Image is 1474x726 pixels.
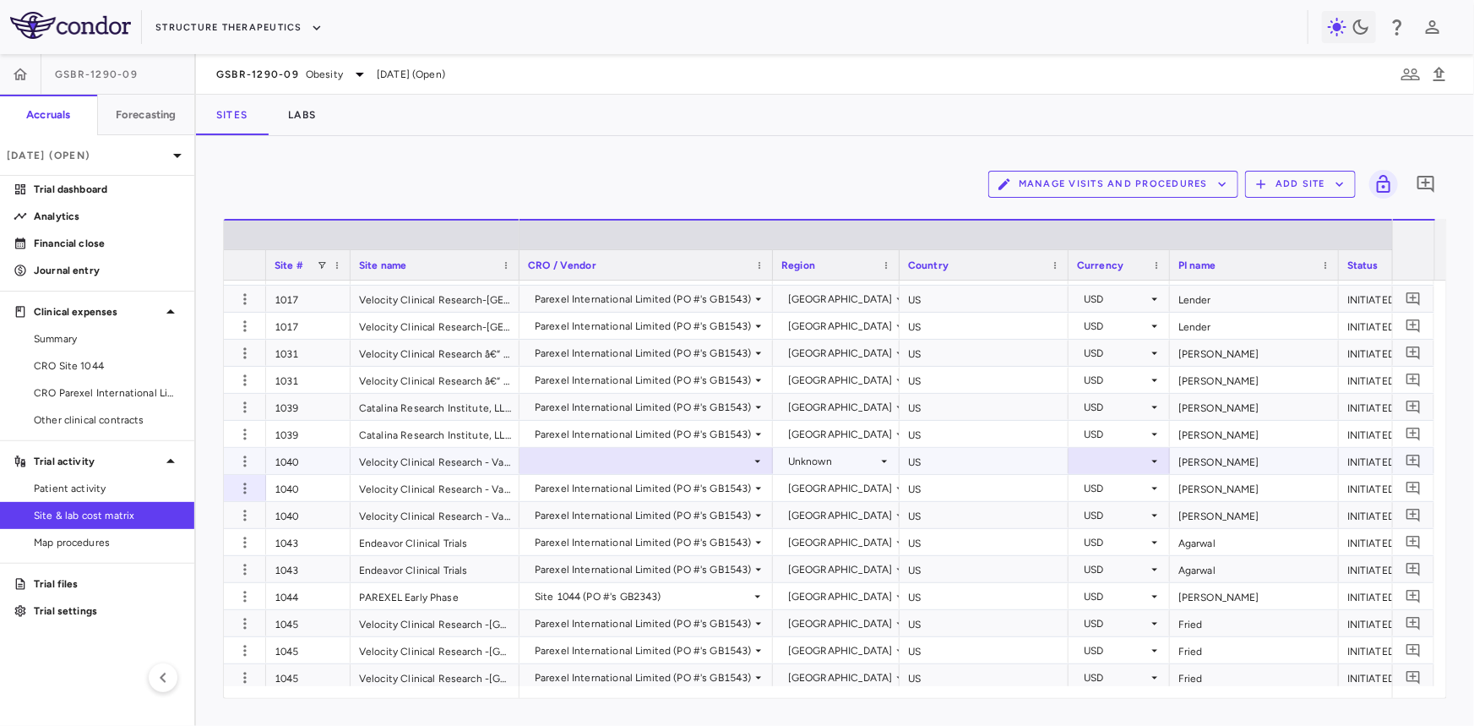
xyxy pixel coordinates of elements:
[266,637,351,663] div: 1045
[788,475,893,502] div: [GEOGRAPHIC_DATA]
[1245,171,1356,198] button: Add Site
[1402,368,1425,391] button: Add comment
[26,107,70,123] h6: Accruals
[1170,502,1339,528] div: [PERSON_NAME]
[788,340,893,367] div: [GEOGRAPHIC_DATA]
[266,448,351,474] div: 1040
[351,367,519,393] div: Velocity Clinical Research â€“ [GEOGRAPHIC_DATA]
[535,475,752,502] div: Parexel International Limited (PO #'s GB1543)
[359,259,406,271] span: Site name
[1339,340,1466,366] div: INITIATED
[34,535,181,550] span: Map procedures
[34,481,181,496] span: Patient activity
[1084,286,1148,313] div: USD
[34,576,181,592] p: Trial files
[781,259,815,271] span: Region
[1411,170,1440,199] button: Add comment
[351,448,519,474] div: Velocity Clinical Research - Valparaiso
[1084,664,1148,691] div: USD
[988,171,1238,198] button: Manage Visits and Procedures
[1402,531,1425,554] button: Add comment
[535,340,752,367] div: Parexel International Limited (PO #'s GB1543)
[1170,664,1339,691] div: Fried
[788,286,893,313] div: [GEOGRAPHIC_DATA]
[34,358,181,374] span: CRO Site 1044
[266,394,351,420] div: 1039
[1406,480,1422,496] svg: Add comment
[1406,345,1422,361] svg: Add comment
[1402,612,1425,635] button: Add comment
[900,637,1069,663] div: US
[1402,423,1425,445] button: Add comment
[1339,610,1466,636] div: INITIATED
[7,148,167,163] p: [DATE] (Open)
[1406,642,1422,658] svg: Add comment
[1170,313,1339,339] div: Lender
[1402,558,1425,581] button: Add comment
[788,394,893,421] div: [GEOGRAPHIC_DATA]
[1402,639,1425,662] button: Add comment
[535,583,751,610] div: Site 1044 (PO #'s GB2343)
[1084,583,1148,610] div: USD
[266,313,351,339] div: 1017
[900,313,1069,339] div: US
[1402,450,1425,472] button: Add comment
[1170,340,1339,366] div: [PERSON_NAME]
[535,556,752,583] div: Parexel International Limited (PO #'s GB1543)
[900,664,1069,691] div: US
[34,236,181,251] p: Financial close
[34,263,181,278] p: Journal entry
[1084,637,1148,664] div: USD
[34,508,181,523] span: Site & lab cost matrix
[1339,583,1466,609] div: INITIATED
[788,448,878,475] div: Unknown
[377,67,445,82] span: [DATE] (Open)
[1402,314,1425,337] button: Add comment
[1339,286,1466,312] div: INITIATED
[1339,313,1466,339] div: INITIATED
[1339,502,1466,528] div: INITIATED
[788,421,893,448] div: [GEOGRAPHIC_DATA]
[266,286,351,312] div: 1017
[155,14,323,41] button: Structure Therapeutics
[535,664,752,691] div: Parexel International Limited (PO #'s GB1543)
[1339,664,1466,691] div: INITIATED
[266,475,351,501] div: 1040
[266,502,351,528] div: 1040
[34,412,181,428] span: Other clinical contracts
[1339,556,1466,582] div: INITIATED
[535,313,752,340] div: Parexel International Limited (PO #'s GB1543)
[788,529,893,556] div: [GEOGRAPHIC_DATA]
[1170,475,1339,501] div: [PERSON_NAME]
[1339,394,1466,420] div: INITIATED
[1084,313,1148,340] div: USD
[900,475,1069,501] div: US
[34,304,160,319] p: Clinical expenses
[1170,610,1339,636] div: Fried
[1402,585,1425,608] button: Add comment
[1339,529,1466,555] div: INITIATED
[351,556,519,582] div: Endeavor Clinical Trials
[275,259,303,271] span: Site #
[535,367,752,394] div: Parexel International Limited (PO #'s GB1543)
[1406,399,1422,415] svg: Add comment
[1402,504,1425,527] button: Add comment
[1406,291,1422,307] svg: Add comment
[1406,426,1422,442] svg: Add comment
[900,367,1069,393] div: US
[116,107,177,123] h6: Forecasting
[1406,372,1422,388] svg: Add comment
[351,502,519,528] div: Velocity Clinical Research - Valparaiso
[535,529,752,556] div: Parexel International Limited (PO #'s GB1543)
[1402,287,1425,310] button: Add comment
[535,394,752,421] div: Parexel International Limited (PO #'s GB1543)
[1406,534,1422,550] svg: Add comment
[1170,394,1339,420] div: [PERSON_NAME]
[351,664,519,691] div: Velocity Clinical Research -[GEOGRAPHIC_DATA]
[1084,394,1148,421] div: USD
[351,394,519,420] div: Catalina Research Institute, LLC
[351,583,519,609] div: PAREXEL Early Phase
[900,502,1069,528] div: US
[900,286,1069,312] div: US
[1402,341,1425,364] button: Add comment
